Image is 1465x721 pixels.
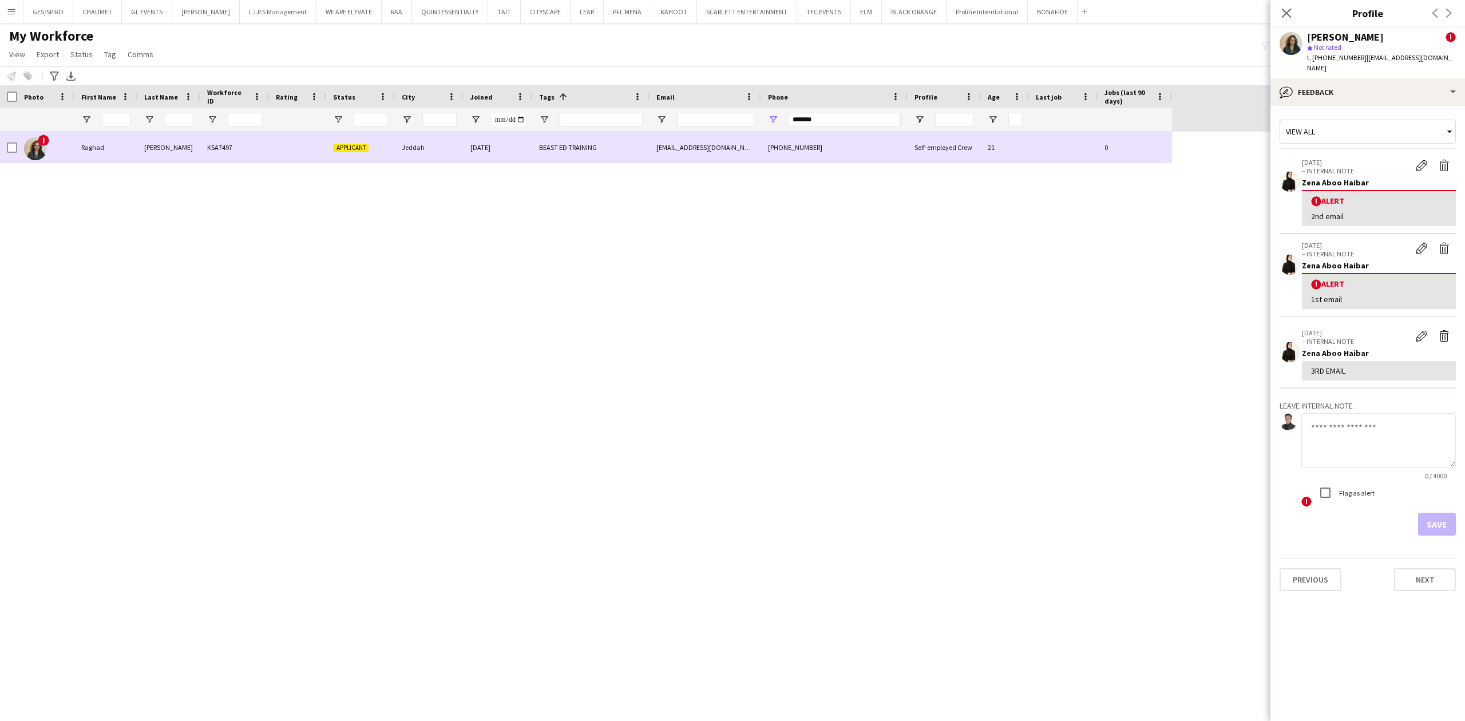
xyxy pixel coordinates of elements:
[47,69,61,83] app-action-btn: Advanced filters
[656,114,667,125] button: Open Filter Menu
[851,1,882,23] button: ELM
[172,1,240,23] button: [PERSON_NAME]
[656,93,675,101] span: Email
[988,93,1000,101] span: Age
[333,114,343,125] button: Open Filter Menu
[1302,241,1410,249] p: [DATE]
[1301,497,1312,507] span: !
[9,27,93,45] span: My Workforce
[464,132,532,163] div: [DATE]
[651,1,697,23] button: KAHOOT
[761,132,908,163] div: [PHONE_NUMBER]
[1311,279,1447,290] div: Alert
[1302,348,1456,358] div: Zena Aboo Haibar
[1280,568,1341,591] button: Previous
[81,114,92,125] button: Open Filter Menu
[395,132,464,163] div: Jeddah
[74,132,137,163] div: Raghad
[1008,113,1022,126] input: Age Filter Input
[650,132,761,163] div: [EMAIL_ADDRESS][DOMAIN_NAME]
[1028,1,1078,23] button: BONAFIDE
[1098,132,1172,163] div: 0
[521,1,571,23] button: CITYSCAPE
[571,1,604,23] button: LEAP
[5,47,30,62] a: View
[123,47,158,62] a: Comms
[1311,196,1447,207] div: Alert
[1311,196,1321,207] span: !
[144,114,155,125] button: Open Filter Menu
[333,144,369,152] span: Applicant
[24,137,47,160] img: Raghad Mohammed
[882,1,947,23] button: BLACK ORANGE
[947,1,1028,23] button: Proline Interntational
[207,88,248,105] span: Workforce ID
[789,113,901,126] input: Phone Filter Input
[935,113,974,126] input: Profile Filter Input
[422,113,457,126] input: City Filter Input
[1307,53,1452,72] span: | [EMAIL_ADDRESS][DOMAIN_NAME]
[1302,167,1410,175] p: – INTERNAL NOTE
[70,49,93,60] span: Status
[1302,158,1410,167] p: [DATE]
[697,1,797,23] button: SCARLETT ENTERTAINMENT
[9,49,25,60] span: View
[207,114,217,125] button: Open Filter Menu
[1286,126,1315,137] span: View all
[1302,260,1456,271] div: Zena Aboo Haibar
[1302,249,1410,258] p: – INTERNAL NOTE
[470,93,493,101] span: Joined
[276,93,298,101] span: Rating
[316,1,382,23] button: WE ARE ELEVATE
[488,1,521,23] button: TAIT
[73,1,122,23] button: CHAUMET
[382,1,412,23] button: RAA
[1302,328,1410,337] p: [DATE]
[165,113,193,126] input: Last Name Filter Input
[1104,88,1151,105] span: Jobs (last 90 days)
[797,1,851,23] button: TEC EVENTS
[137,132,200,163] div: [PERSON_NAME]
[677,113,754,126] input: Email Filter Input
[1270,78,1465,106] div: Feedback
[100,47,121,62] a: Tag
[914,93,937,101] span: Profile
[1036,93,1062,101] span: Last job
[128,49,153,60] span: Comms
[122,1,172,23] button: GL EVENTS
[102,113,130,126] input: First Name Filter Input
[1394,568,1456,591] button: Next
[1280,401,1456,411] h3: Leave internal note
[402,93,415,101] span: City
[1311,294,1447,304] div: 1st email
[64,69,78,83] app-action-btn: Export XLSX
[1311,366,1447,376] div: 3RD EMAIL
[1302,337,1410,346] p: – INTERNAL NOTE
[38,134,49,146] span: !
[354,113,388,126] input: Status Filter Input
[1270,6,1465,21] h3: Profile
[200,132,269,163] div: KSA7497
[32,47,64,62] a: Export
[1337,489,1375,497] label: Flag as alert
[988,114,998,125] button: Open Filter Menu
[1302,177,1456,188] div: Zena Aboo Haibar
[1314,43,1341,51] span: Not rated
[604,1,651,23] button: PFL MENA
[1416,472,1456,480] span: 0 / 4000
[402,114,412,125] button: Open Filter Menu
[470,114,481,125] button: Open Filter Menu
[491,113,525,126] input: Joined Filter Input
[1311,279,1321,290] span: !
[981,132,1029,163] div: 21
[539,93,555,101] span: Tags
[539,114,549,125] button: Open Filter Menu
[144,93,178,101] span: Last Name
[914,114,925,125] button: Open Filter Menu
[24,93,43,101] span: Photo
[66,47,97,62] a: Status
[560,113,643,126] input: Tags Filter Input
[23,1,73,23] button: GES/SPIRO
[1307,53,1367,62] span: t. [PHONE_NUMBER]
[412,1,488,23] button: QUINTESSENTIALLY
